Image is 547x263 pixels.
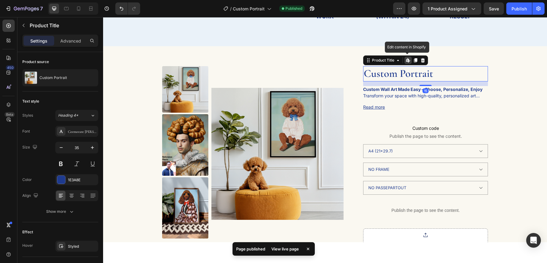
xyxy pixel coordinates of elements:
[260,70,379,75] strong: Custom Wall Art Made Easy – Choose, Personalize, Enjoy
[489,6,499,11] span: Save
[22,99,39,104] div: Text style
[58,113,78,118] span: Heading 4*
[46,209,75,215] div: Show more
[68,129,97,134] div: Cormorant [PERSON_NAME]
[2,2,46,15] button: 7
[484,2,504,15] button: Save
[422,2,481,15] button: 1 product assigned
[5,112,15,117] div: Beta
[236,246,265,252] p: Page published
[55,110,98,121] button: Heading 4*
[25,72,37,84] img: product feature img
[39,76,67,80] p: Custom Portrait
[22,192,39,200] div: Align
[319,71,326,76] div: 15
[260,76,384,94] p: Transform your space with high-quality, personalized art prints. At [GEOGRAPHIC_DATA], we make it...
[233,6,265,12] span: Custom Portrait
[60,38,81,44] p: Advanced
[68,244,97,249] div: Styled
[428,6,467,12] span: 1 product assigned
[103,17,547,242] iframe: Design area
[22,59,49,65] div: Product source
[6,65,15,70] div: 450
[115,2,140,15] div: Undo/Redo
[526,233,541,248] div: Open Intercom Messenger
[260,107,385,115] span: Custom code
[22,143,39,152] div: Size
[30,38,47,44] p: Settings
[22,243,33,248] div: Hover
[22,206,98,217] button: Show more
[268,40,292,46] div: Product Title
[68,177,97,183] div: 1E3A8E
[260,49,385,64] h1: Custom Portrait
[270,223,375,241] div: Click or drop your image to upload (Max 20MB)
[30,22,96,29] p: Product Title
[260,87,385,93] button: Read more
[285,6,302,11] span: Published
[512,6,527,12] div: Publish
[40,5,43,12] p: 7
[230,6,232,12] span: /
[22,229,33,235] div: Effect
[22,129,30,134] div: Font
[506,2,532,15] button: Publish
[22,113,33,118] div: Styles
[22,177,32,182] div: Color
[260,87,282,93] span: Read more
[260,190,385,197] p: Publish the page to see the content.
[268,245,303,253] div: View live page
[260,116,385,122] span: Publish the page to see the content.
